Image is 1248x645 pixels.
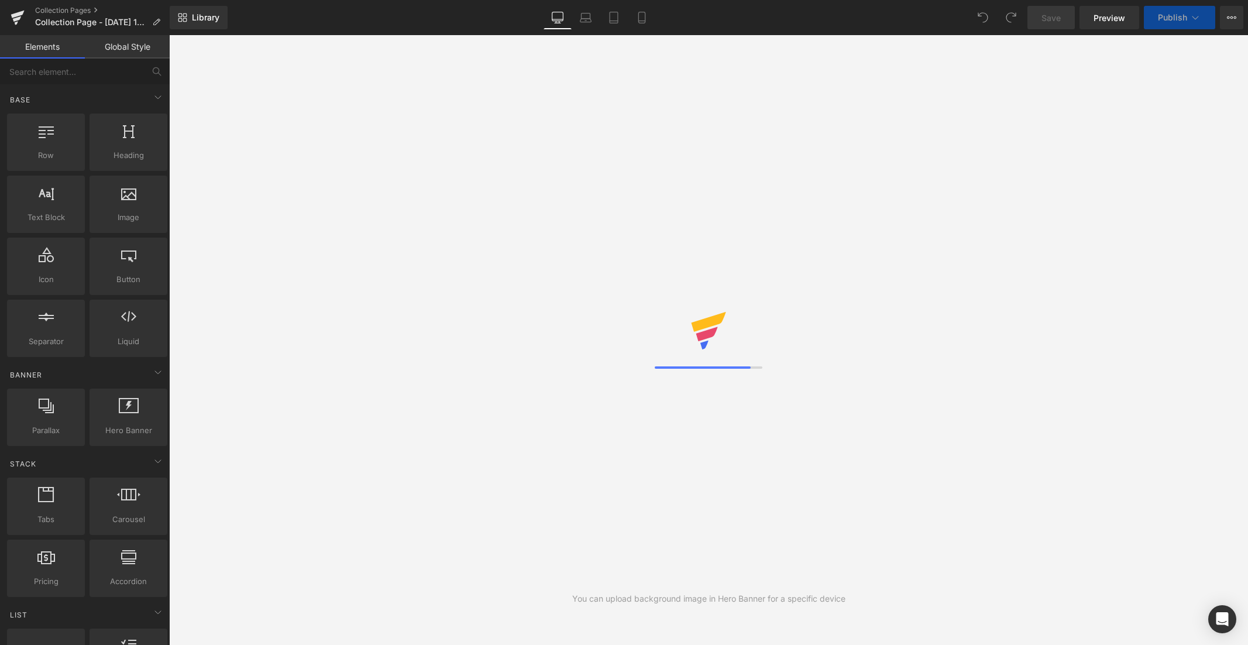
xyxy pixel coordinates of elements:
[192,12,219,23] span: Library
[1041,12,1061,24] span: Save
[9,369,43,380] span: Banner
[1208,605,1236,633] div: Open Intercom Messenger
[11,149,81,162] span: Row
[9,609,29,620] span: List
[11,273,81,286] span: Icon
[11,335,81,348] span: Separator
[93,513,164,526] span: Carousel
[35,18,147,27] span: Collection Page - [DATE] 14:53:30
[93,273,164,286] span: Button
[9,94,32,105] span: Base
[1158,13,1187,22] span: Publish
[628,6,656,29] a: Mobile
[93,575,164,588] span: Accordion
[572,592,845,605] div: You can upload background image in Hero Banner for a specific device
[93,211,164,224] span: Image
[600,6,628,29] a: Tablet
[11,424,81,437] span: Parallax
[1094,12,1125,24] span: Preview
[1079,6,1139,29] a: Preview
[93,424,164,437] span: Hero Banner
[11,513,81,526] span: Tabs
[544,6,572,29] a: Desktop
[93,335,164,348] span: Liquid
[170,6,228,29] a: New Library
[35,6,170,15] a: Collection Pages
[85,35,170,59] a: Global Style
[971,6,995,29] button: Undo
[1220,6,1243,29] button: More
[93,149,164,162] span: Heading
[11,575,81,588] span: Pricing
[572,6,600,29] a: Laptop
[11,211,81,224] span: Text Block
[1144,6,1215,29] button: Publish
[999,6,1023,29] button: Redo
[9,458,37,469] span: Stack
